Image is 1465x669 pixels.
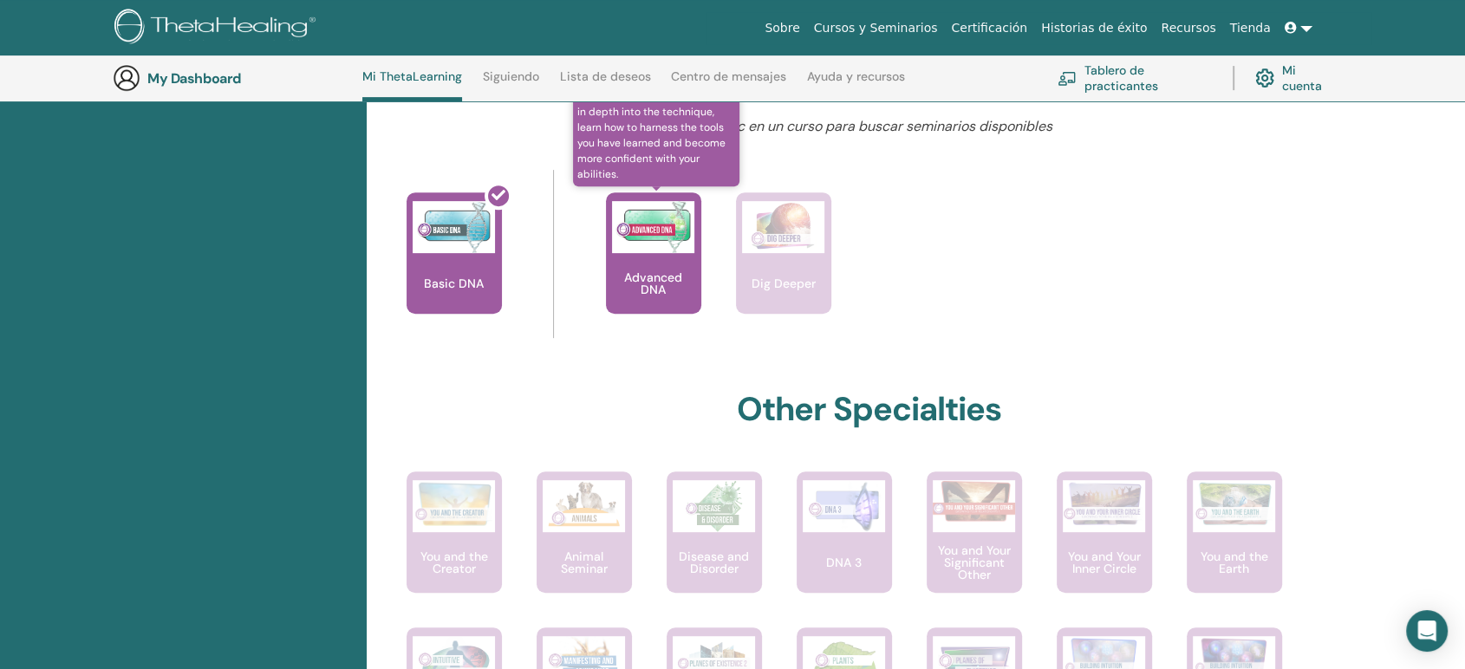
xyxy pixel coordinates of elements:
a: Ayuda y recursos [807,69,905,97]
img: You and Your Significant Other [933,480,1015,523]
a: Dig Deeper Dig Deeper [736,192,831,348]
div: Open Intercom Messenger [1406,610,1448,652]
img: Advanced DNA [612,201,694,253]
img: chalkboard-teacher.svg [1058,71,1077,86]
a: Cursos y Seminarios [807,12,945,44]
a: You and Your Inner Circle You and Your Inner Circle [1057,471,1152,627]
img: cog.svg [1255,64,1274,92]
img: Dig Deeper [742,201,824,253]
a: Tienda [1223,12,1278,44]
a: Disease and Disorder Disease and Disorder [667,471,762,627]
img: DNA 3 [803,480,885,532]
p: You and Your Inner Circle [1057,550,1152,575]
img: You and the Creator [413,480,495,528]
p: You and the Earth [1187,550,1282,575]
a: Historias de éxito [1034,12,1154,44]
p: Animal Seminar [537,550,632,575]
p: Advanced DNA [606,271,701,296]
img: Basic DNA [413,201,495,253]
a: is the seminar to take after completing Basic DNA. Go more in depth into the technique, learn how... [606,192,701,348]
a: Animal Seminar Animal Seminar [537,471,632,627]
h3: My Dashboard [147,70,321,87]
img: logo.png [114,9,322,48]
a: DNA 3 DNA 3 [797,471,892,627]
a: Siguiendo [483,69,539,97]
p: DNA 3 [819,556,869,568]
img: Disease and Disorder [673,480,755,532]
a: You and the Creator You and the Creator [407,471,502,627]
a: Sobre [758,12,806,44]
a: Basic DNA Basic DNA [407,192,502,348]
a: Centro de mensajes [671,69,786,97]
a: Mi cuenta [1255,59,1335,97]
p: Haga clic en un curso para buscar seminarios disponibles [479,116,1260,137]
a: Mi ThetaLearning [362,69,462,101]
p: You and the Creator [407,550,502,575]
a: You and Your Significant Other You and Your Significant Other [927,471,1022,627]
span: is the seminar to take after completing Basic DNA. Go more in depth into the technique, learn how... [573,68,740,186]
a: Lista de deseos [560,69,651,97]
img: You and Your Inner Circle [1063,480,1145,527]
a: You and the Earth You and the Earth [1187,471,1282,627]
p: You and Your Significant Other [927,544,1022,581]
a: Certificación [944,12,1034,44]
p: Disease and Disorder [667,550,762,575]
p: Dig Deeper [745,277,823,289]
a: Tablero de practicantes [1058,59,1212,97]
h2: Other Specialties [737,390,1001,430]
a: Recursos [1154,12,1222,44]
img: You and the Earth [1193,480,1275,527]
img: Animal Seminar [543,480,625,532]
img: generic-user-icon.jpg [113,64,140,92]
